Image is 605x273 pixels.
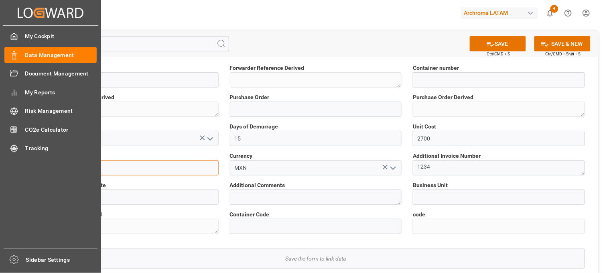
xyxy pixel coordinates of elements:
a: Document Management [4,66,97,81]
a: My Reports [4,84,97,100]
a: Tracking [4,141,97,156]
a: My Cockpit [4,29,97,44]
span: Tracking [25,144,97,153]
span: Document Management [25,69,97,78]
a: CO2e Calculator [4,122,97,137]
span: code [413,210,425,219]
input: DD-MM-YYYY [47,189,219,205]
span: Forwarder Reference Derived [230,64,305,72]
button: open menu [203,132,215,145]
div: Archroma LATAM [461,7,538,19]
span: Currency [230,152,253,160]
button: SAVE & NEW [534,36,591,51]
button: SAVE [470,36,526,51]
span: My Cockpit [25,32,97,41]
span: Additional Comments [230,181,285,189]
a: Risk Management [4,103,97,119]
span: Container number [413,64,459,72]
span: Risk Management [25,107,97,115]
div: Save the form to link data [47,249,585,269]
a: Data Management [4,47,97,63]
span: Purchase Order [230,93,270,102]
span: CO2e Calculator [25,126,97,134]
span: Days of Demurrage [230,122,278,131]
span: Business Unit [413,181,448,189]
button: Help Center [559,4,577,22]
span: Ctrl/CMD + Shift + S [546,51,581,57]
span: Ctrl/CMD + S [487,51,510,57]
button: open menu [387,162,399,174]
textarea: 1234 [413,160,585,175]
button: Archroma LATAM [461,5,541,20]
span: Unit Cost [413,122,436,131]
span: Data Management [25,51,97,59]
span: Purchase Order Derived [413,93,473,102]
span: Container Code [230,210,270,219]
button: show 4 new notifications [541,4,559,22]
span: Additional Invoice Number [413,152,481,160]
span: 4 [550,5,558,13]
input: Search Fields [37,36,229,51]
span: Sidebar Settings [26,256,98,264]
span: My Reports [25,88,97,97]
